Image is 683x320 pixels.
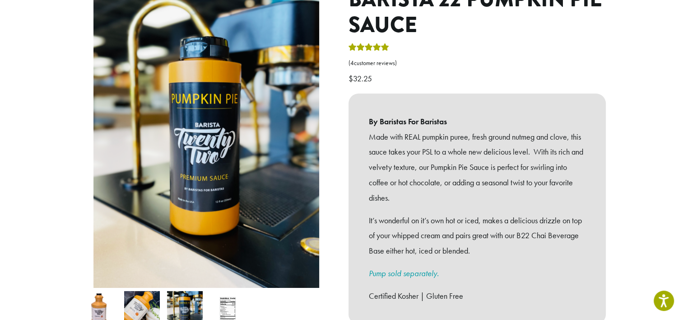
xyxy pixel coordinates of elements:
[369,288,585,304] p: Certified Kosher | Gluten Free
[348,42,389,56] div: Rated 5.00 out of 5
[369,268,439,278] a: Pump sold separately.
[369,129,585,206] p: Made with REAL pumpkin puree, fresh ground nutmeg and clove, this sauce takes your PSL to a whole...
[350,59,354,67] span: 4
[369,114,585,129] b: By Baristas For Baristas
[348,59,606,68] a: (4customer reviews)
[348,73,353,84] span: $
[369,213,585,259] p: It’s wonderful on it’s own hot or iced, makes a delicious drizzle on top of your whipped cream an...
[348,73,374,84] bdi: 32.25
